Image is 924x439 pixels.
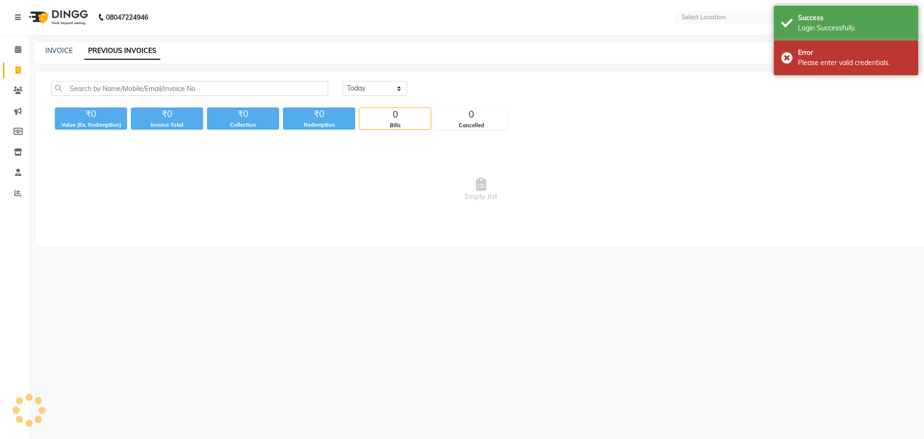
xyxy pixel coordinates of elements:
[25,4,90,31] img: logo
[798,58,911,68] div: Please enter valid credentials.
[283,121,355,129] div: Redemption
[283,107,355,121] div: ₹0
[84,42,160,60] a: PREVIOUS INVOICES
[51,81,328,96] input: Search by Name/Mobile/Email/Invoice No
[55,107,127,121] div: ₹0
[798,48,911,58] div: Error
[798,13,911,23] div: Success
[55,121,127,129] div: Value (Ex. Redemption)
[207,121,279,129] div: Collection
[359,108,431,121] div: 0
[436,108,507,121] div: 0
[681,13,726,22] div: Select Location
[798,23,911,33] div: Login Successfully.
[106,4,148,31] b: 08047224946
[131,121,203,129] div: Invoice Total
[45,46,73,55] a: INVOICE
[207,107,279,121] div: ₹0
[51,141,911,238] span: Empty list
[436,121,507,130] div: Cancelled
[131,107,203,121] div: ₹0
[359,121,431,130] div: Bills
